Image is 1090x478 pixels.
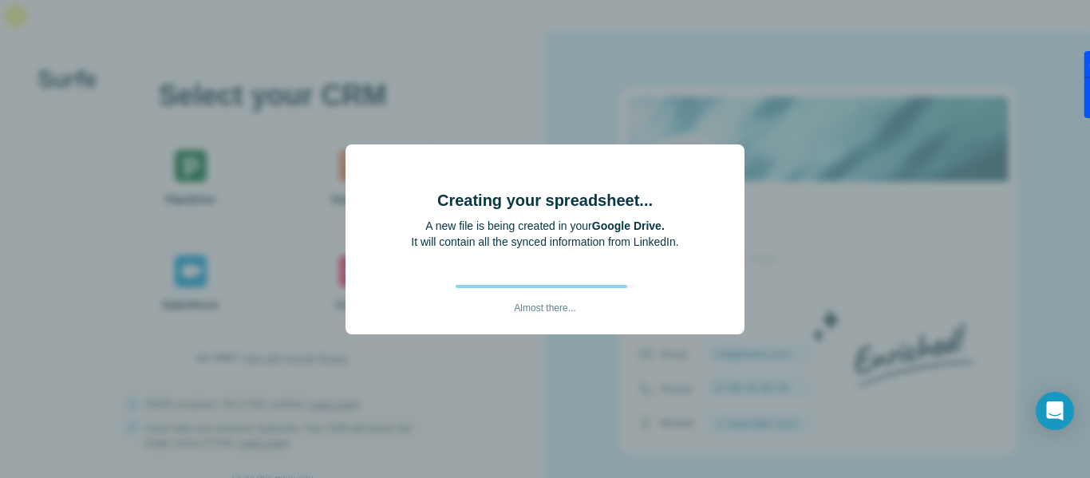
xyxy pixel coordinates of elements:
[592,219,665,232] b: Google Drive.
[514,288,575,315] p: Almost there...
[411,218,678,234] p: A new file is being created in your
[437,189,653,211] h4: Creating your spreadsheet...
[1036,392,1074,430] div: Open Intercom Messenger
[411,234,678,250] p: It will contain all the synced information from LinkedIn.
